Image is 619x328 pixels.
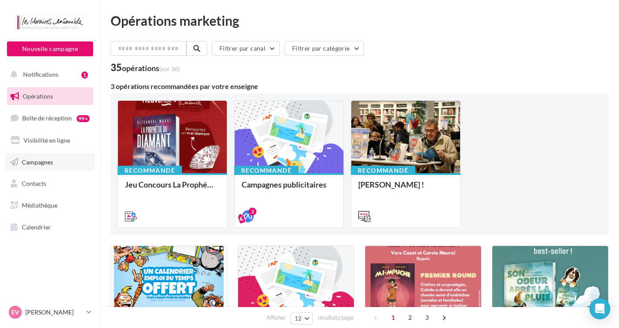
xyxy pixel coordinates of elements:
[291,312,313,325] button: 12
[266,314,286,322] span: Afficher
[22,158,53,165] span: Campagnes
[125,180,220,198] div: Jeu Concours La Prophétie du Diamant
[318,314,354,322] span: résultats/page
[249,208,256,215] div: 2
[23,92,53,100] span: Opérations
[118,166,182,175] div: Recommandé
[23,71,58,78] span: Notifications
[351,166,415,175] div: Recommandé
[589,298,610,319] div: Open Intercom Messenger
[24,137,70,144] span: Visibilité en ligne
[7,304,93,321] a: EV [PERSON_NAME]
[386,311,400,325] span: 1
[295,315,302,322] span: 12
[11,308,19,317] span: EV
[25,308,83,317] p: [PERSON_NAME]
[420,311,434,325] span: 3
[358,180,453,198] div: [PERSON_NAME] !
[22,180,46,187] span: Contacts
[5,131,95,150] a: Visibilité en ligne
[81,72,88,79] div: 1
[22,202,57,209] span: Médiathèque
[5,174,95,193] a: Contacts
[234,166,299,175] div: Recommandé
[159,65,180,72] span: (sur 36)
[5,109,95,127] a: Boîte de réception99+
[22,223,51,231] span: Calendrier
[111,83,609,90] div: 3 opérations recommandées par votre enseigne
[22,114,72,122] span: Boîte de réception
[111,14,609,27] div: Opérations marketing
[7,41,93,56] button: Nouvelle campagne
[242,180,336,198] div: Campagnes publicitaires
[5,87,95,106] a: Opérations
[285,41,364,56] button: Filtrer par catégorie
[5,196,95,215] a: Médiathèque
[212,41,280,56] button: Filtrer par canal
[111,63,180,72] div: 35
[5,218,95,236] a: Calendrier
[5,153,95,171] a: Campagnes
[5,65,91,84] button: Notifications 1
[403,311,417,325] span: 2
[77,115,90,122] div: 99+
[122,64,180,72] div: opérations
